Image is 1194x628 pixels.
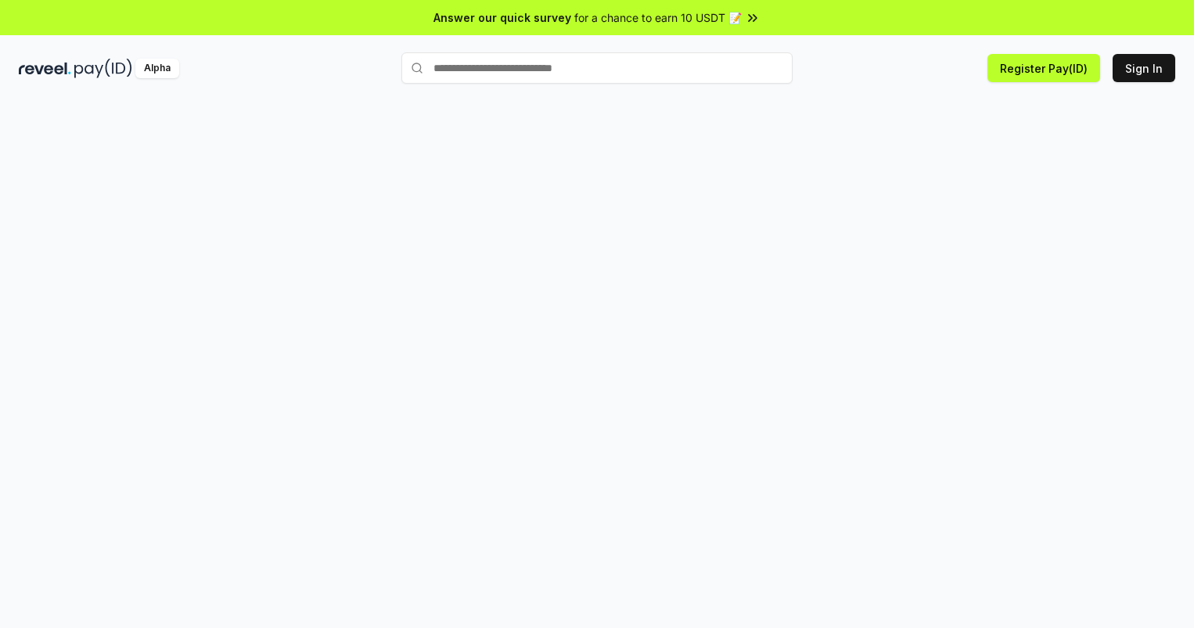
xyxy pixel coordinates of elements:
[74,59,132,78] img: pay_id
[574,9,742,26] span: for a chance to earn 10 USDT 📝
[19,59,71,78] img: reveel_dark
[987,54,1100,82] button: Register Pay(ID)
[1113,54,1175,82] button: Sign In
[135,59,179,78] div: Alpha
[433,9,571,26] span: Answer our quick survey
